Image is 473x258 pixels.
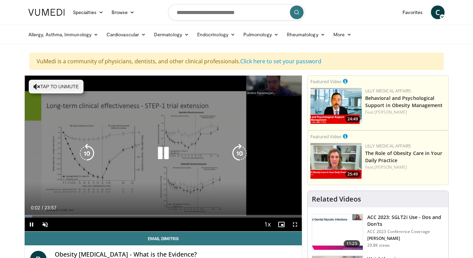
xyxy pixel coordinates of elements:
[24,28,102,41] a: Allergy, Asthma, Immunology
[365,95,443,108] a: Behavioral and Psychological Support in Obesity Management
[31,205,40,210] span: 0:02
[168,4,305,21] input: Search topics, interventions
[25,76,302,232] video-js: Video Player
[102,28,150,41] a: Cardiovascular
[107,5,139,19] a: Browse
[345,116,360,122] span: 24:49
[344,240,360,247] span: 11:25
[25,215,302,218] div: Progress Bar
[42,205,43,210] span: /
[274,218,288,231] button: Enable picture-in-picture mode
[25,232,302,245] a: Email Dimitris
[312,214,363,250] img: 9258cdf1-0fbf-450b-845f-99397d12d24a.150x105_q85_crop-smart_upscale.jpg
[310,88,362,124] a: 24:49
[240,57,321,65] a: Click here to set your password
[261,218,274,231] button: Playback Rate
[193,28,239,41] a: Endocrinology
[69,5,107,19] a: Specialties
[329,28,356,41] a: More
[365,88,411,94] a: Lilly Medical Affairs
[38,218,52,231] button: Unmute
[312,214,444,250] a: 11:25 ACC 2023: SGLT2i Use - Dos and Don'ts ACC 2023 Conference Coverage [PERSON_NAME] 29.8K views
[310,88,362,124] img: ba3304f6-7838-4e41-9c0f-2e31ebde6754.png.150x105_q85_crop-smart_upscale.png
[431,5,445,19] a: C
[365,109,446,115] div: Feat.
[25,218,38,231] button: Pause
[398,5,427,19] a: Favorites
[365,150,442,164] a: The Role of Obesity Care in Your Daily Practice
[310,143,362,179] img: e1208b6b-349f-4914-9dd7-f97803bdbf1d.png.150x105_q85_crop-smart_upscale.png
[310,143,362,179] a: 25:49
[288,218,302,231] button: Fullscreen
[310,78,342,85] small: Featured Video
[239,28,283,41] a: Pulmonology
[28,9,65,16] img: VuMedi Logo
[374,109,407,115] a: [PERSON_NAME]
[283,28,329,41] a: Rheumatology
[310,133,342,140] small: Featured Video
[150,28,193,41] a: Dermatology
[29,53,444,70] div: VuMedi is a community of physicians, dentists, and other clinical professionals.
[365,164,446,170] div: Feat.
[312,195,361,203] h4: Related Videos
[367,243,390,248] p: 29.8K views
[367,236,444,241] p: [PERSON_NAME]
[374,164,407,170] a: [PERSON_NAME]
[367,229,444,234] p: ACC 2023 Conference Coverage
[345,171,360,177] span: 25:49
[367,214,444,228] h3: ACC 2023: SGLT2i Use - Dos and Don'ts
[365,143,411,149] a: Lilly Medical Affairs
[29,80,84,93] button: Tap to unmute
[44,205,56,210] span: 23:57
